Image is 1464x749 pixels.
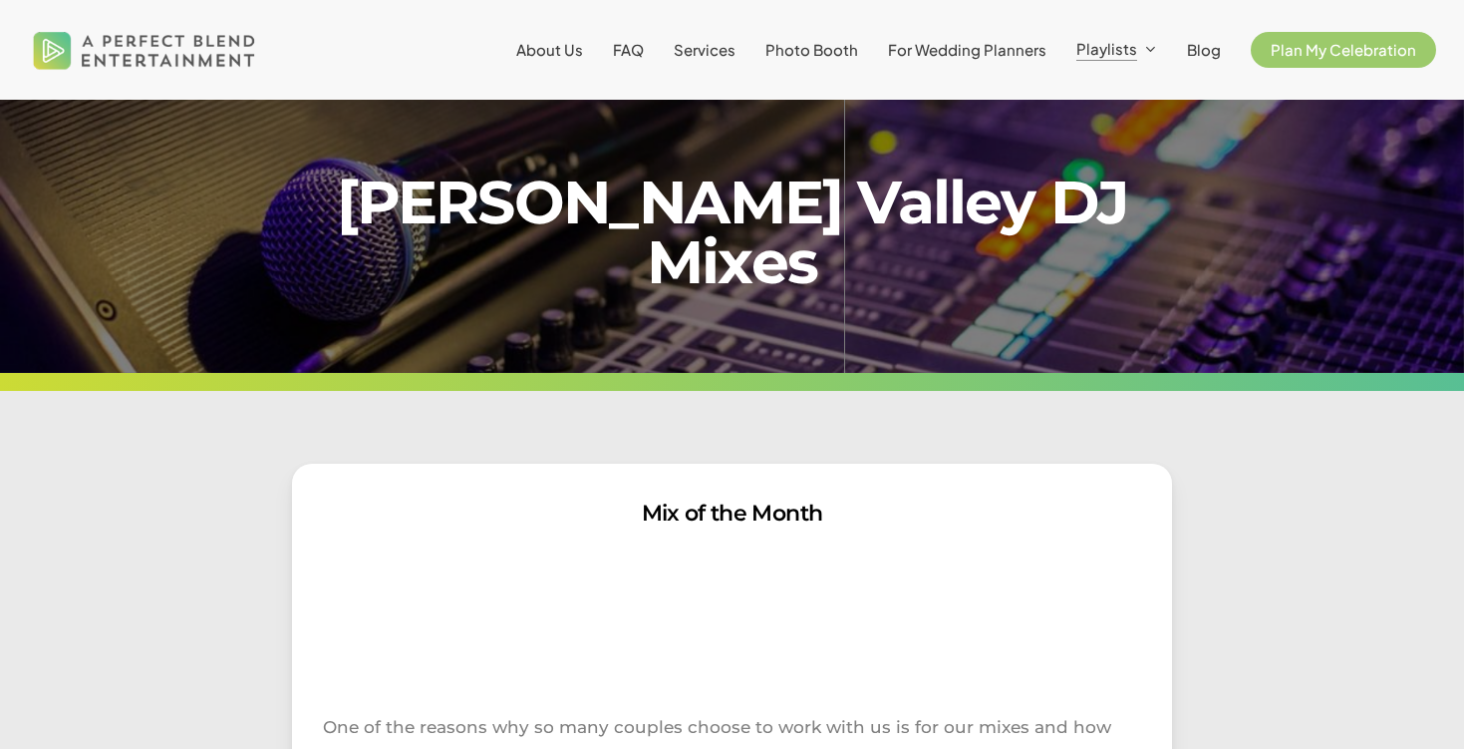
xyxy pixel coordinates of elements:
[1187,40,1221,59] span: Blog
[1251,42,1436,58] a: Plan My Celebration
[1076,39,1137,58] span: Playlists
[28,14,261,86] img: A Perfect Blend Entertainment
[613,40,644,59] span: FAQ
[674,40,735,59] span: Services
[516,40,583,59] span: About Us
[765,42,858,58] a: Photo Booth
[765,40,858,59] span: Photo Booth
[888,42,1046,58] a: For Wedding Planners
[674,42,735,58] a: Services
[613,42,644,58] a: FAQ
[516,42,583,58] a: About Us
[1271,40,1416,59] span: Plan My Celebration
[1187,42,1221,58] a: Blog
[888,40,1046,59] span: For Wedding Planners
[1076,41,1157,59] a: Playlists
[292,173,1172,292] h1: [PERSON_NAME] Valley DJ Mixes
[323,495,1140,533] h3: Mix of the Month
